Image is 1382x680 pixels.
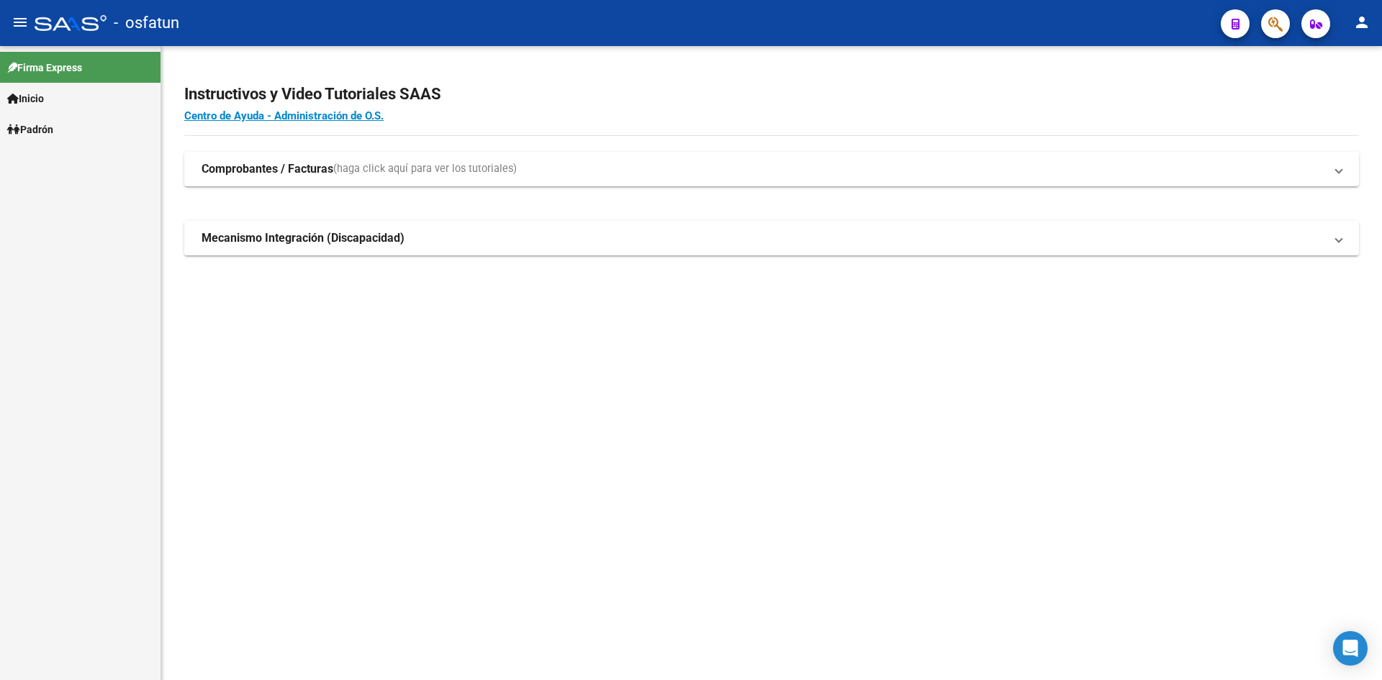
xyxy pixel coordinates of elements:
span: (haga click aquí para ver los tutoriales) [333,161,517,177]
mat-icon: person [1353,14,1370,31]
span: - osfatun [114,7,179,39]
span: Inicio [7,91,44,106]
a: Centro de Ayuda - Administración de O.S. [184,109,384,122]
strong: Mecanismo Integración (Discapacidad) [202,230,405,246]
div: Open Intercom Messenger [1333,631,1368,666]
strong: Comprobantes / Facturas [202,161,333,177]
h2: Instructivos y Video Tutoriales SAAS [184,81,1359,108]
mat-icon: menu [12,14,29,31]
mat-expansion-panel-header: Mecanismo Integración (Discapacidad) [184,221,1359,255]
mat-expansion-panel-header: Comprobantes / Facturas(haga click aquí para ver los tutoriales) [184,152,1359,186]
span: Padrón [7,122,53,137]
span: Firma Express [7,60,82,76]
